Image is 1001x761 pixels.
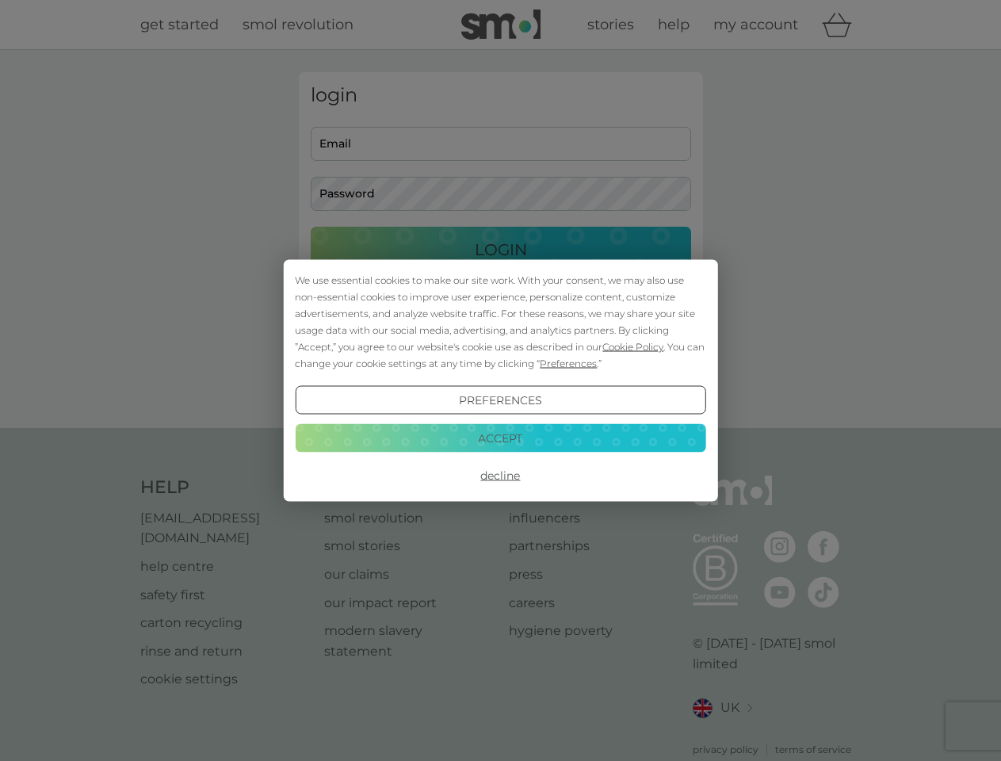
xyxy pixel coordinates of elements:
[602,341,663,353] span: Cookie Policy
[295,386,705,415] button: Preferences
[295,423,705,452] button: Accept
[283,260,717,502] div: Cookie Consent Prompt
[540,358,597,369] span: Preferences
[295,272,705,372] div: We use essential cookies to make our site work. With your consent, we may also use non-essential ...
[295,461,705,490] button: Decline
